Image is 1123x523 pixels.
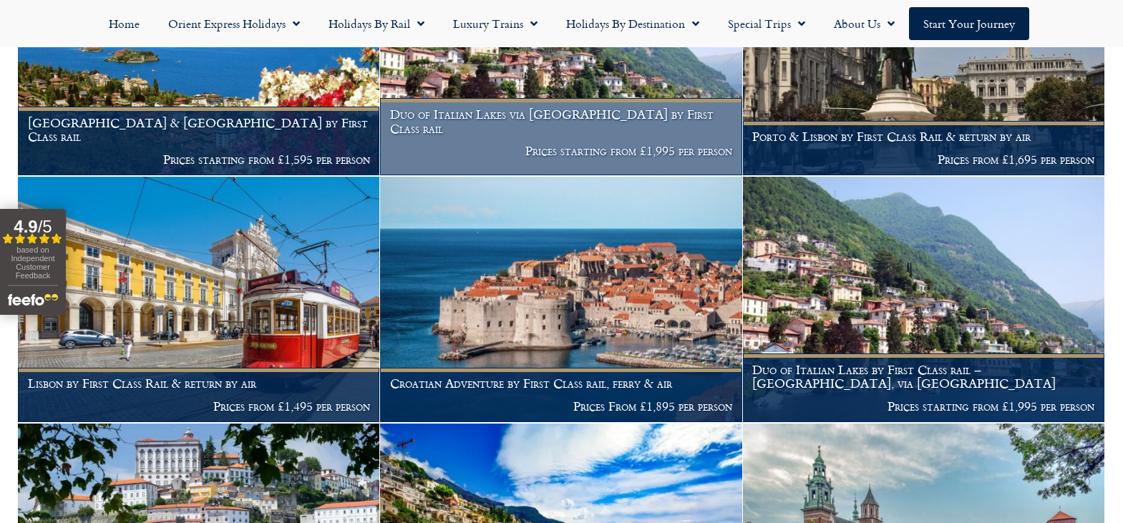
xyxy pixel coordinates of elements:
a: Croatian Adventure by First Class rail, ferry & air Prices From £1,895 per person [380,177,742,423]
nav: Menu [7,7,1116,40]
p: Prices from £1,495 per person [28,399,370,414]
p: Prices starting from £1,995 per person [390,144,732,158]
p: Prices From £1,895 per person [390,399,732,414]
p: Prices starting from £1,595 per person [28,152,370,167]
a: Home [94,7,154,40]
h1: Duo of Italian Lakes by First Class rail – [GEOGRAPHIC_DATA], via [GEOGRAPHIC_DATA] [752,363,1094,391]
p: Prices from £1,695 per person [752,152,1094,167]
p: Prices starting from £1,995 per person [752,399,1094,414]
a: Holidays by Destination [552,7,714,40]
a: Orient Express Holidays [154,7,314,40]
h1: Porto & Lisbon by First Class Rail & return by air [752,129,1094,144]
a: Luxury Trains [439,7,552,40]
a: Holidays by Rail [314,7,439,40]
a: Special Trips [714,7,820,40]
a: Duo of Italian Lakes by First Class rail – [GEOGRAPHIC_DATA], via [GEOGRAPHIC_DATA] Prices starti... [743,177,1105,423]
a: Start your Journey [909,7,1029,40]
h1: [GEOGRAPHIC_DATA] & [GEOGRAPHIC_DATA] by First Class rail [28,116,370,144]
a: About Us [820,7,909,40]
a: Lisbon by First Class Rail & return by air Prices from £1,495 per person [18,177,380,423]
h1: Lisbon by First Class Rail & return by air [28,376,370,391]
h1: Croatian Adventure by First Class rail, ferry & air [390,376,732,391]
h1: Duo of Italian Lakes via [GEOGRAPHIC_DATA] by First Class rail [390,107,732,135]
